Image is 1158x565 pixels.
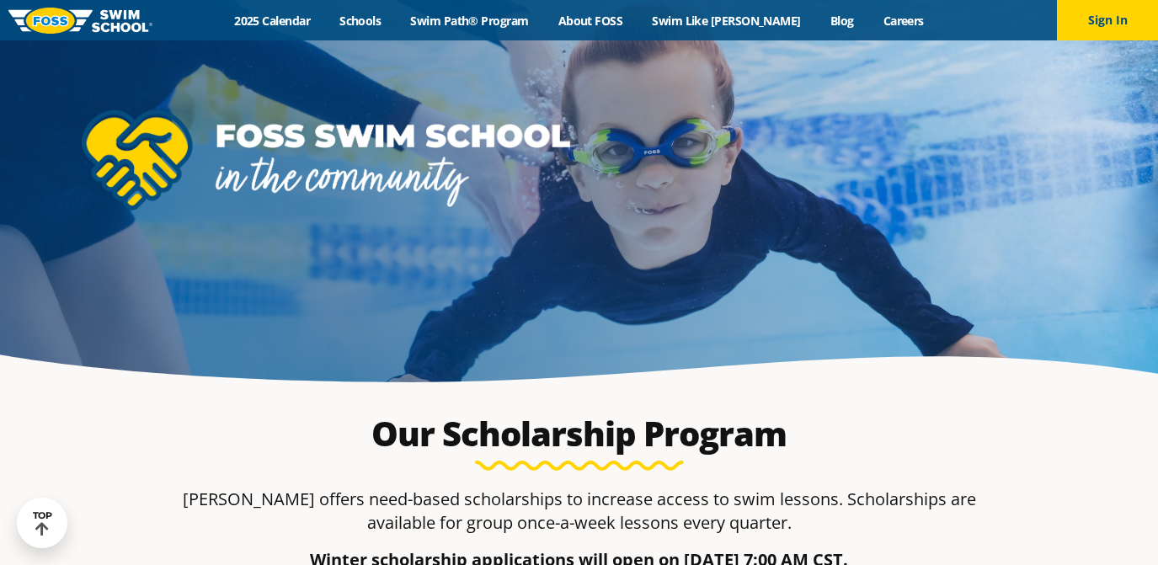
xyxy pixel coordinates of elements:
[33,510,52,536] div: TOP
[815,13,868,29] a: Blog
[543,13,638,29] a: About FOSS
[325,13,396,29] a: Schools
[182,488,977,535] p: [PERSON_NAME] offers need-based scholarships to increase access to swim lessons. Scholarships are...
[182,413,977,454] h2: Our Scholarship Program
[868,13,938,29] a: Careers
[396,13,543,29] a: Swim Path® Program
[8,8,152,34] img: FOSS Swim School Logo
[638,13,816,29] a: Swim Like [PERSON_NAME]
[220,13,325,29] a: 2025 Calendar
